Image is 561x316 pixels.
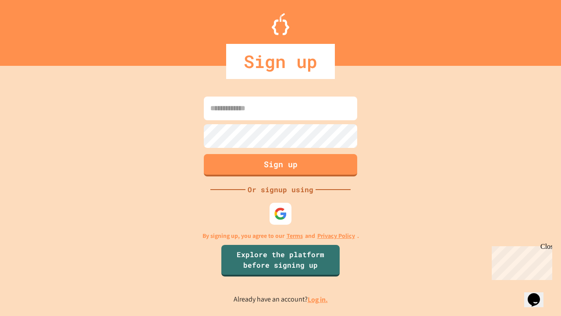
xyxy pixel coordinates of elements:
[317,231,355,241] a: Privacy Policy
[202,231,359,241] p: By signing up, you agree to our and .
[226,44,335,79] div: Sign up
[272,13,289,35] img: Logo.svg
[488,243,552,280] iframe: chat widget
[4,4,60,56] div: Chat with us now!Close
[234,294,328,305] p: Already have an account?
[308,295,328,304] a: Log in.
[204,154,357,176] button: Sign up
[524,281,552,307] iframe: chat widget
[221,245,340,276] a: Explore the platform before signing up
[245,184,316,195] div: Or signup using
[274,207,287,220] img: google-icon.svg
[287,231,303,241] a: Terms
